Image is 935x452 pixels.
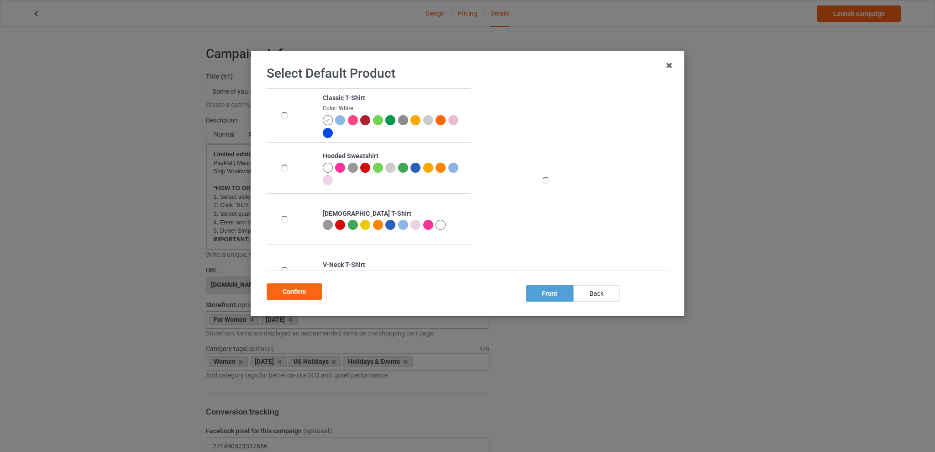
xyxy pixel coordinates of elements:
h1: Select Default Product [267,65,668,82]
img: heather_texture.png [398,115,408,125]
div: Color: White [323,105,466,112]
div: Hooded Sweatshirt [323,152,466,161]
div: V-Neck T-Shirt [323,261,466,270]
div: Classic T-Shirt [323,94,466,103]
div: back [573,285,620,302]
div: front [526,285,573,302]
div: [DEMOGRAPHIC_DATA] T-Shirt [323,209,466,218]
div: Confirm [267,283,322,300]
